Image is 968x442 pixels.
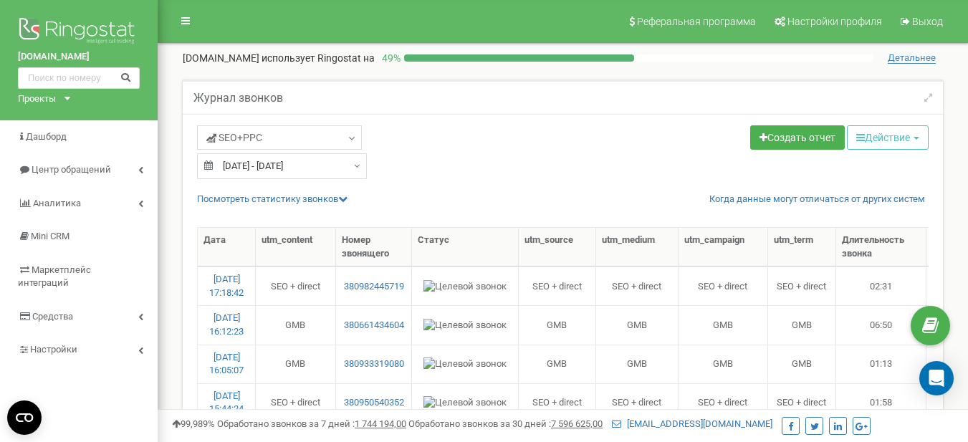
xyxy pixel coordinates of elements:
span: Выход [912,16,943,27]
a: 380933319080 [342,357,406,371]
a: Посмотреть cтатистику звонков [197,193,348,204]
td: 01:58 [836,383,927,422]
span: Настройки профиля [787,16,882,27]
u: 7 596 625,00 [551,418,603,429]
td: GMB [256,305,336,344]
span: Обработано звонков за 7 дней : [217,418,406,429]
td: SEO + direct [596,383,679,422]
span: Mini CRM [31,231,70,241]
td: GMB [596,345,679,383]
a: [DATE] 15:44:24 [209,390,244,415]
td: SEO + direct [596,266,679,305]
td: GMB [679,345,768,383]
span: использует Ringostat на [262,52,375,64]
td: SEO + direct [679,383,768,422]
td: SEO + direct [768,266,836,305]
td: GMB [519,305,595,344]
img: Целевой звонок [423,357,507,371]
td: SEO + direct [679,266,768,305]
td: GMB [256,345,336,383]
a: 380982445719 [342,280,406,294]
a: 380661434604 [342,319,406,332]
img: Ringostat logo [18,14,140,50]
p: [DOMAIN_NAME] [183,51,375,65]
button: Действие [847,125,929,150]
a: Когда данные могут отличаться от других систем [709,193,925,206]
td: SEO + direct [256,266,336,305]
span: Средства [32,311,73,322]
img: Целевой звонок [423,280,507,294]
a: Создать отчет [750,125,845,150]
div: Проекты [18,92,56,106]
a: [DATE] 17:18:42 [209,274,244,298]
td: SEO + direct [768,383,836,422]
th: utm_campaign [679,228,768,266]
span: Центр обращений [32,164,111,175]
img: Целевой звонок [423,319,507,332]
button: Open CMP widget [7,400,42,435]
span: SEO+PPC [206,130,262,145]
td: GMB [768,345,836,383]
td: GMB [596,305,679,344]
td: GMB [679,305,768,344]
span: Маркетплейс интеграций [18,264,91,289]
th: utm_medium [596,228,679,266]
a: [DATE] 16:05:07 [209,352,244,376]
span: Детальнее [888,52,936,64]
p: 49 % [375,51,404,65]
a: 380950540352 [342,396,406,410]
th: Длительность звонка [836,228,927,266]
span: Дашборд [26,131,67,142]
img: Целевой звонок [423,396,507,410]
input: Поиск по номеру [18,67,140,89]
a: [DOMAIN_NAME] [18,50,140,64]
th: Дата [198,228,256,266]
td: SEO + direct [256,383,336,422]
td: SEO + direct [519,383,595,422]
td: 06:50 [836,305,927,344]
th: Статус [412,228,519,266]
a: SEO+PPC [197,125,362,150]
span: Аналитика [33,198,81,208]
td: SEO + direct [519,266,595,305]
u: 1 744 194,00 [355,418,406,429]
td: GMB [768,305,836,344]
span: Настройки [30,344,77,355]
a: [EMAIL_ADDRESS][DOMAIN_NAME] [612,418,772,429]
td: 02:31 [836,266,927,305]
td: 01:13 [836,345,927,383]
span: Реферальная программа [637,16,756,27]
div: Open Intercom Messenger [919,361,954,395]
span: Обработано звонков за 30 дней : [408,418,603,429]
th: utm_term [768,228,836,266]
th: utm_source [519,228,595,266]
a: [DATE] 16:12:23 [209,312,244,337]
span: 99,989% [172,418,215,429]
th: utm_content [256,228,336,266]
h5: Журнал звонков [193,92,283,105]
td: GMB [519,345,595,383]
th: Номер звонящего [336,228,412,266]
